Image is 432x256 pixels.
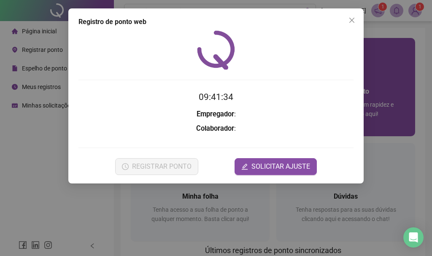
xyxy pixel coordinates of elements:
button: Close [345,13,359,27]
div: Registro de ponto web [78,17,354,27]
img: QRPoint [197,30,235,70]
strong: Empregador [197,110,234,118]
span: SOLICITAR AJUSTE [251,162,310,172]
span: close [348,17,355,24]
h3: : [78,109,354,120]
span: edit [241,163,248,170]
button: REGISTRAR PONTO [115,158,198,175]
time: 09:41:34 [199,92,233,102]
button: editSOLICITAR AJUSTE [235,158,317,175]
div: Open Intercom Messenger [403,227,424,248]
strong: Colaborador [196,124,234,132]
h3: : [78,123,354,134]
